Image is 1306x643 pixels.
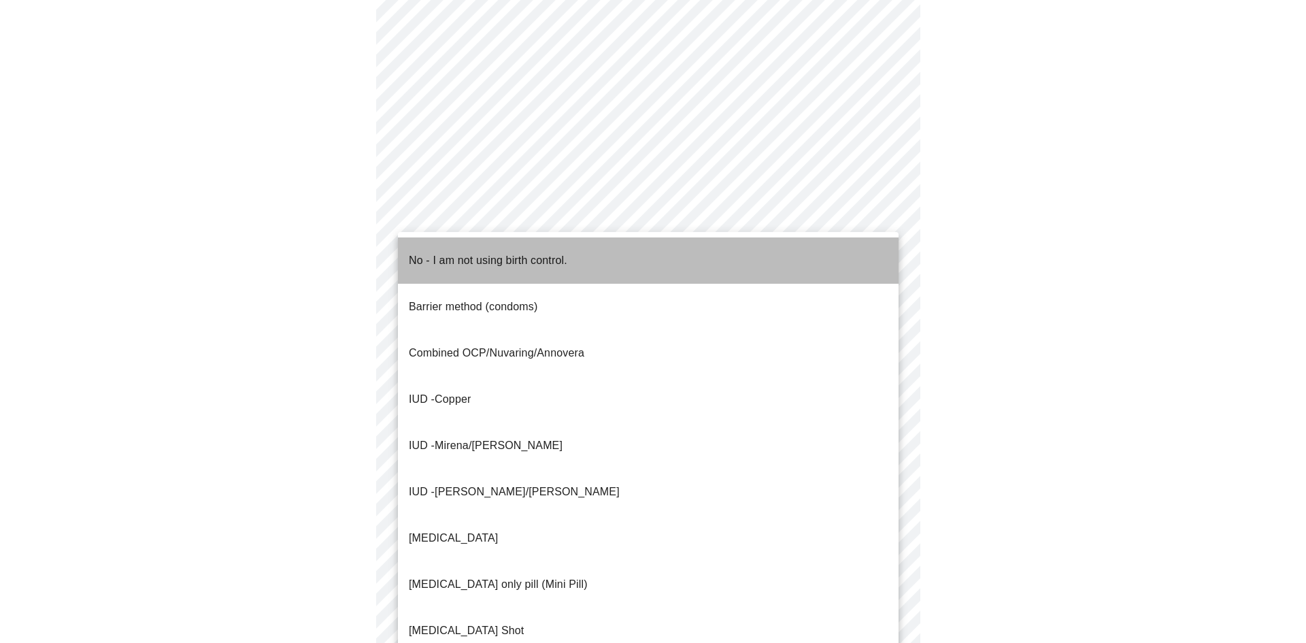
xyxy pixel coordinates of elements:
p: [PERSON_NAME]/[PERSON_NAME] [409,484,620,500]
p: Barrier method (condoms) [409,299,537,315]
p: [MEDICAL_DATA] Shot [409,623,524,639]
p: Copper [409,391,471,408]
p: No - I am not using birth control. [409,252,567,269]
p: IUD - [409,438,563,454]
p: [MEDICAL_DATA] only pill (Mini Pill) [409,576,588,593]
p: Combined OCP/Nuvaring/Annovera [409,345,584,361]
p: [MEDICAL_DATA] [409,530,498,546]
span: IUD - [409,486,435,497]
span: IUD - [409,393,435,405]
span: Mirena/[PERSON_NAME] [435,440,563,451]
